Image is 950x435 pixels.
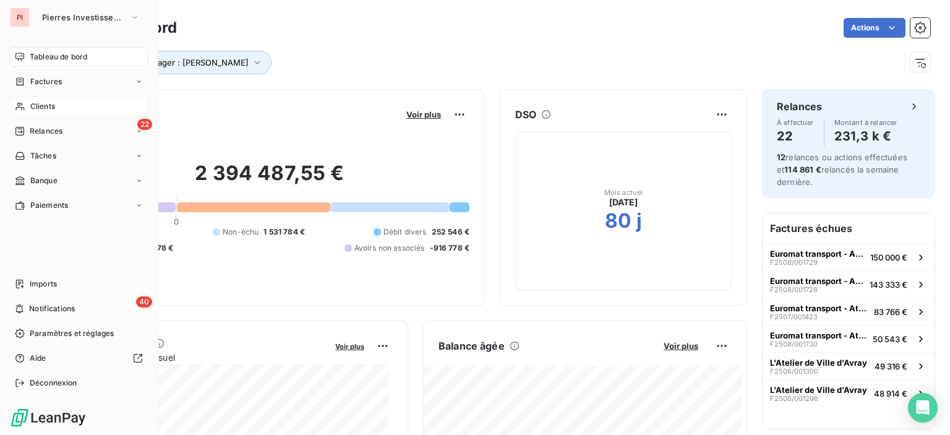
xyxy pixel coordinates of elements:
span: Tâches [30,150,56,162]
span: 83 766 € [874,307,907,317]
div: Open Intercom Messenger [908,393,938,423]
a: Aide [10,348,148,368]
span: Factures [30,76,62,87]
button: Property Manager : [PERSON_NAME] [88,51,272,74]
span: Euromat transport - Athis Mons (Bai [770,303,869,313]
span: Voir plus [664,341,698,351]
h6: Balance âgée [439,338,505,353]
span: Paramètres et réglages [30,328,114,339]
div: PI [10,7,30,27]
span: 150 000 € [870,252,907,262]
button: Euromat transport - Athis Mons (BaiF2508/001729150 000 € [763,243,935,270]
span: F2508/001728 [770,286,818,293]
span: 48 914 € [874,389,907,398]
span: F2508/001730 [770,340,818,348]
span: 40 [136,296,152,308]
h4: 231,3 k € [834,126,897,146]
span: 50 543 € [873,334,907,344]
span: Aide [30,353,46,364]
span: 143 333 € [870,280,907,290]
button: Actions [844,18,905,38]
span: Mois actuel [604,189,643,196]
img: Logo LeanPay [10,408,87,428]
span: F2508/001729 [770,259,818,266]
span: Tableau de bord [30,51,87,62]
span: Pierres Investissement [42,12,125,22]
h2: 80 [605,209,631,233]
span: 252 546 € [432,226,469,238]
span: Property Manager : [PERSON_NAME] [106,58,249,67]
h6: Factures échues [763,213,935,243]
span: F2506/001296 [770,395,818,402]
span: Clients [30,101,55,112]
span: [DATE] [609,196,638,209]
h6: Relances [777,99,822,114]
span: Non-échu [223,226,259,238]
h6: DSO [515,107,536,122]
span: F2506/001300 [770,368,818,375]
h4: 22 [777,126,814,146]
span: 49 316 € [875,361,907,371]
span: Paiements [30,200,68,211]
span: Imports [30,278,57,290]
span: 22 [137,119,152,130]
span: 114 861 € [784,165,821,174]
button: Euromat transport - Athis Mons (BaiF2508/00173050 543 € [763,325,935,352]
span: Banque [30,175,58,186]
span: 0 [174,217,179,226]
span: F2507/001423 [770,313,818,321]
button: Voir plus [403,109,445,120]
span: L'Atelier de Ville d'Avray [770,385,867,395]
button: L'Atelier de Ville d'AvrayF2506/00129648 914 € [763,379,935,407]
span: Euromat transport - Athis Mons (Bai [770,249,865,259]
span: L'Atelier de Ville d'Avray [770,358,867,368]
span: Voir plus [335,342,364,351]
span: Chiffre d'affaires mensuel [70,351,327,364]
span: 1 531 784 € [263,226,305,238]
span: Débit divers [383,226,427,238]
button: Euromat transport - Athis Mons (BaiF2507/00142383 766 € [763,298,935,325]
span: -916 778 € [430,243,470,254]
button: Euromat transport - Athis Mons (BaiF2508/001728143 333 € [763,270,935,298]
span: Déconnexion [30,377,77,389]
span: Avoirs non associés [354,243,425,254]
button: L'Atelier de Ville d'AvrayF2506/00130049 316 € [763,352,935,379]
button: Voir plus [660,340,702,351]
span: Relances [30,126,62,137]
span: 12 [777,152,785,162]
span: Euromat transport - Athis Mons (Bai [770,330,868,340]
span: Voir plus [406,110,441,119]
span: Euromat transport - Athis Mons (Bai [770,276,865,286]
span: Montant à relancer [834,119,897,126]
span: À effectuer [777,119,814,126]
span: Notifications [29,303,75,314]
span: relances ou actions effectuées et relancés la semaine dernière. [777,152,907,187]
h2: j [636,209,642,233]
button: Voir plus [332,340,368,351]
h2: 2 394 487,55 € [70,161,469,198]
